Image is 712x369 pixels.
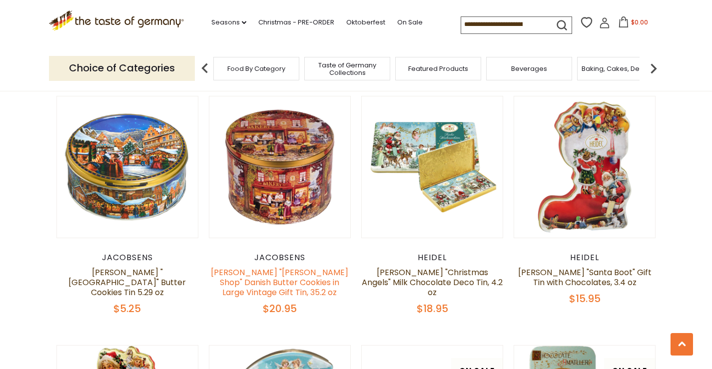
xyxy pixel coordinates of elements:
[569,292,601,306] span: $15.95
[57,96,198,238] img: Jacobsens "Copenhagen Market Square" Butter Cookies Tin 5.29 oz
[307,61,387,76] a: Taste of Germany Collections
[258,17,334,28] a: Christmas - PRE-ORDER
[397,17,423,28] a: On Sale
[56,253,199,263] div: Jacobsens
[195,58,215,78] img: previous arrow
[68,267,186,298] a: [PERSON_NAME] "[GEOGRAPHIC_DATA]" Butter Cookies Tin 5.29 oz
[49,56,195,80] p: Choice of Categories
[362,96,503,238] img: Heidel "Christmas Angels" Milk Chocolate Deco Tin, 4.2 oz
[514,253,656,263] div: Heidel
[346,17,385,28] a: Oktoberfest
[631,18,648,26] span: $0.00
[518,267,652,288] a: [PERSON_NAME] "Santa Boot" Gift Tin with Chocolates, 3.4 oz
[211,17,246,28] a: Seasons
[644,58,664,78] img: next arrow
[263,302,297,316] span: $20.95
[209,253,351,263] div: Jacobsens
[209,96,351,238] img: Jacobsens "Baker Shop" Danish Butter Cookies in Large Vintage Gift Tin, 35.2 oz
[361,253,504,263] div: Heidel
[227,65,285,72] a: Food By Category
[408,65,468,72] a: Featured Products
[582,65,659,72] a: Baking, Cakes, Desserts
[211,267,348,298] a: [PERSON_NAME] "[PERSON_NAME] Shop" Danish Butter Cookies in Large Vintage Gift Tin, 35.2 oz
[417,302,448,316] span: $18.95
[511,65,547,72] a: Beverages
[612,16,655,31] button: $0.00
[514,96,656,238] img: Heidel "Santa Boot" Gift Tin with Chocolates, 3.4 oz
[362,267,503,298] a: [PERSON_NAME] "Christmas Angels" Milk Chocolate Deco Tin, 4.2 oz
[113,302,141,316] span: $5.25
